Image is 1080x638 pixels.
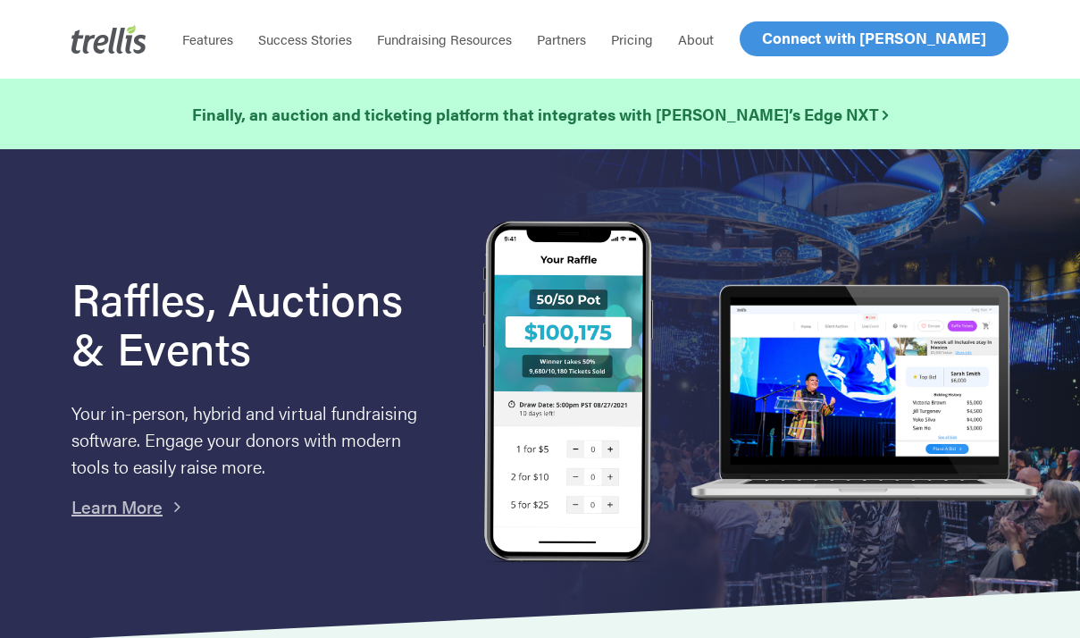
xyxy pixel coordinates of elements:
[258,29,352,48] span: Success Stories
[170,30,246,48] a: Features
[246,30,364,48] a: Success Stories
[483,221,653,567] img: Trellis Raffles, Auctions and Event Fundraising
[192,103,888,125] strong: Finally, an auction and ticketing platform that integrates with [PERSON_NAME]’s Edge NXT
[683,284,1044,502] img: rafflelaptop_mac_optim.png
[71,273,440,372] h1: Raffles, Auctions & Events
[599,30,666,48] a: Pricing
[377,29,512,48] span: Fundraising Resources
[182,29,233,48] span: Features
[364,30,524,48] a: Fundraising Resources
[71,399,440,480] p: Your in-person, hybrid and virtual fundraising software. Engage your donors with modern tools to ...
[666,30,726,48] a: About
[678,29,714,48] span: About
[71,493,163,519] a: Learn More
[192,102,888,127] a: Finally, an auction and ticketing platform that integrates with [PERSON_NAME]’s Edge NXT
[537,29,586,48] span: Partners
[71,25,147,54] img: Trellis
[740,21,1009,56] a: Connect with [PERSON_NAME]
[762,27,986,48] span: Connect with [PERSON_NAME]
[611,29,653,48] span: Pricing
[524,30,599,48] a: Partners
